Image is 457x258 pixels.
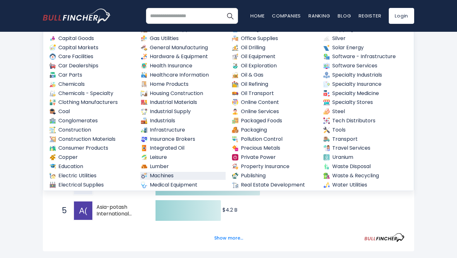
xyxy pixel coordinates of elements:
[231,71,317,79] a: Oil & Gas
[323,181,408,189] a: Water Utilities
[49,44,135,52] a: Capital Markets
[231,44,317,52] a: Oil Drilling
[140,98,226,106] a: Industrial Materials
[323,108,408,116] a: Steel
[43,9,111,23] img: bullfincher logo
[49,62,135,70] a: Car Dealerships
[231,90,317,98] a: Oil Transport
[272,12,301,19] a: Companies
[140,90,226,98] a: Housing Construction
[222,8,238,24] button: Search
[140,126,226,134] a: Infrastructure
[49,126,135,134] a: Construction
[323,172,408,180] a: Waste & Recycling
[210,233,247,243] button: Show more...
[323,44,408,52] a: Solar Energy
[231,98,317,106] a: Online Content
[140,144,226,152] a: Integrated Oil
[43,9,111,23] a: Go to homepage
[323,135,408,143] a: Transport
[74,201,92,220] img: Asia-potash International Investment (Guangzhou)
[49,172,135,180] a: Electric Utilities
[231,35,317,43] a: Office Supplies
[49,108,135,116] a: Coal
[231,172,317,180] a: Publishing
[49,153,135,161] a: Copper
[231,135,317,143] a: Pollution Control
[49,71,135,79] a: Car Parts
[308,12,330,19] a: Ranking
[140,35,226,43] a: Gas Utilities
[49,190,135,198] a: Farm Machinery
[323,80,408,88] a: Specialty Insurance
[49,135,135,143] a: Construction Materials
[231,117,317,125] a: Packaged Foods
[231,126,317,134] a: Packaging
[140,153,226,161] a: Leisure
[250,12,264,19] a: Home
[323,117,408,125] a: Tech Distributors
[231,190,317,198] a: Real Estate Services
[49,53,135,61] a: Care Facilities
[231,108,317,116] a: Online Services
[359,12,381,19] a: Register
[323,53,408,61] a: Software - Infrastructure
[49,181,135,189] a: Electrical Supplies
[231,144,317,152] a: Precious Metals
[140,190,226,198] a: Medical Research
[323,153,408,161] a: Uranium
[389,8,414,24] a: Login
[59,205,65,216] span: 5
[140,181,226,189] a: Medical Equipment
[96,204,157,217] span: Asia-potash International Investment ([GEOGRAPHIC_DATA])
[140,135,226,143] a: Insurance Brokers
[49,80,135,88] a: Chemicals
[323,71,408,79] a: Specialty Industrials
[49,117,135,125] a: Conglomerates
[140,117,226,125] a: Industrials
[140,62,226,70] a: Health Insurance
[140,44,226,52] a: General Manufacturing
[323,126,408,134] a: Tools
[49,35,135,43] a: Capital Goods
[140,53,226,61] a: Hardware & Equipment
[231,62,317,70] a: Oil Exploration
[49,163,135,171] a: Education
[323,163,408,171] a: Waste Disposal
[140,172,226,180] a: Machines
[49,98,135,106] a: Clothing Manufacturers
[222,206,237,214] text: $4.2 B
[323,35,408,43] a: Silver
[323,144,408,152] a: Travel Services
[231,153,317,161] a: Private Power
[231,163,317,171] a: Property Insurance
[49,144,135,152] a: Consumer Products
[338,12,351,19] a: Blog
[231,181,317,189] a: Real Estate Development
[49,90,135,98] a: Chemicals - Specialty
[140,80,226,88] a: Home Products
[231,80,317,88] a: Oil Refining
[323,62,408,70] a: Software Services
[140,71,226,79] a: Healthcare Information
[231,53,317,61] a: Oil Equipment
[323,90,408,98] a: Specialty Medicine
[140,163,226,171] a: Lumber
[323,98,408,106] a: Specialty Stores
[140,108,226,116] a: Industrial Supply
